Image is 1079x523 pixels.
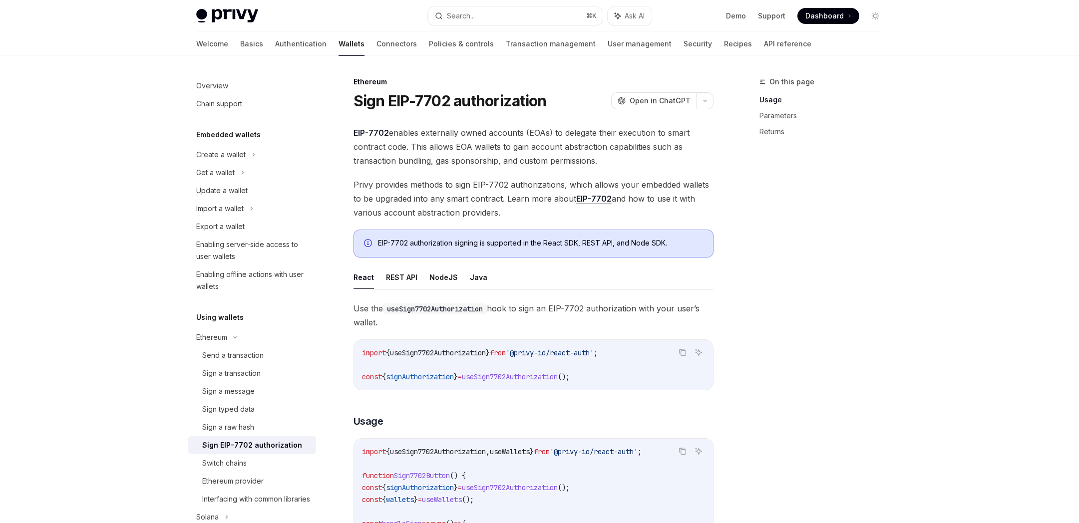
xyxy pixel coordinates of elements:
button: Ask AI [608,7,652,25]
code: useSign7702Authorization [383,303,487,314]
svg: Info [364,239,374,249]
span: ; [638,447,642,456]
div: Sign typed data [202,403,255,415]
a: Switch chains [188,454,316,472]
a: Policies & controls [429,32,494,56]
a: Dashboard [797,8,859,24]
button: React [354,265,374,289]
div: Enabling offline actions with user wallets [196,268,310,292]
a: Chain support [188,95,316,113]
span: useWallets [422,495,462,504]
span: Sign7702Button [394,471,450,480]
div: Search... [447,10,475,22]
span: const [362,483,382,492]
a: Ethereum provider [188,472,316,490]
div: Interfacing with common libraries [202,493,310,505]
a: Usage [759,92,891,108]
span: import [362,348,386,357]
a: Security [684,32,712,56]
h5: Embedded wallets [196,129,261,141]
span: '@privy-io/react-auth' [550,447,638,456]
span: useSign7702Authorization [390,348,486,357]
span: = [418,495,422,504]
a: Update a wallet [188,182,316,200]
span: (); [558,372,570,381]
a: Authentication [275,32,327,56]
button: Ask AI [692,346,705,359]
a: Send a transaction [188,346,316,364]
div: Sign a message [202,385,255,397]
button: NodeJS [429,265,458,289]
div: Switch chains [202,457,247,469]
a: Basics [240,32,263,56]
span: { [382,483,386,492]
div: EIP-7702 authorization signing is supported in the React SDK, REST API, and Node SDK. [378,238,703,249]
a: Enabling offline actions with user wallets [188,265,316,295]
span: = [458,372,462,381]
span: { [382,495,386,504]
div: Sign a transaction [202,367,261,379]
a: Support [758,11,785,21]
div: Get a wallet [196,167,235,179]
a: Wallets [339,32,364,56]
span: } [414,495,418,504]
button: Copy the contents from the code block [676,445,689,458]
span: ⌘ K [586,12,597,20]
span: useWallets [490,447,530,456]
span: '@privy-io/react-auth' [506,348,594,357]
span: enables externally owned accounts (EOAs) to delegate their execution to smart contract code. This... [354,126,714,168]
span: import [362,447,386,456]
span: = [458,483,462,492]
button: Ask AI [692,445,705,458]
a: User management [608,32,672,56]
a: EIP-7702 [576,194,612,204]
div: Ethereum [354,77,714,87]
span: useSign7702Authorization [462,372,558,381]
button: Copy the contents from the code block [676,346,689,359]
a: Enabling server-side access to user wallets [188,236,316,265]
a: Sign a transaction [188,364,316,382]
span: from [490,348,506,357]
span: () { [450,471,466,480]
a: Transaction management [506,32,596,56]
a: Parameters [759,108,891,124]
img: light logo [196,9,258,23]
span: Privy provides methods to sign EIP-7702 authorizations, which allows your embedded wallets to be ... [354,178,714,220]
div: Create a wallet [196,149,246,161]
h5: Using wallets [196,311,244,323]
div: Enabling server-side access to user wallets [196,239,310,262]
div: Sign EIP-7702 authorization [202,439,302,451]
a: Sign a raw hash [188,418,316,436]
button: Java [470,265,487,289]
a: Sign a message [188,382,316,400]
span: function [362,471,394,480]
span: Dashboard [805,11,844,21]
div: Update a wallet [196,185,248,197]
span: Ask AI [625,11,645,21]
span: signAuthorization [386,483,454,492]
span: On this page [769,76,814,88]
span: from [534,447,550,456]
a: Sign typed data [188,400,316,418]
div: Chain support [196,98,242,110]
a: Overview [188,77,316,95]
span: Usage [354,414,383,428]
span: useSign7702Authorization [462,483,558,492]
a: Welcome [196,32,228,56]
a: API reference [764,32,811,56]
a: Connectors [376,32,417,56]
a: Recipes [724,32,752,56]
button: Toggle dark mode [867,8,883,24]
a: Returns [759,124,891,140]
span: , [486,447,490,456]
span: ; [594,348,598,357]
a: Sign EIP-7702 authorization [188,436,316,454]
button: Search...⌘K [428,7,603,25]
span: { [386,348,390,357]
h1: Sign EIP-7702 authorization [354,92,547,110]
span: { [382,372,386,381]
div: Ethereum provider [202,475,264,487]
span: signAuthorization [386,372,454,381]
a: Demo [726,11,746,21]
span: Use the hook to sign an EIP-7702 authorization with your user’s wallet. [354,301,714,329]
